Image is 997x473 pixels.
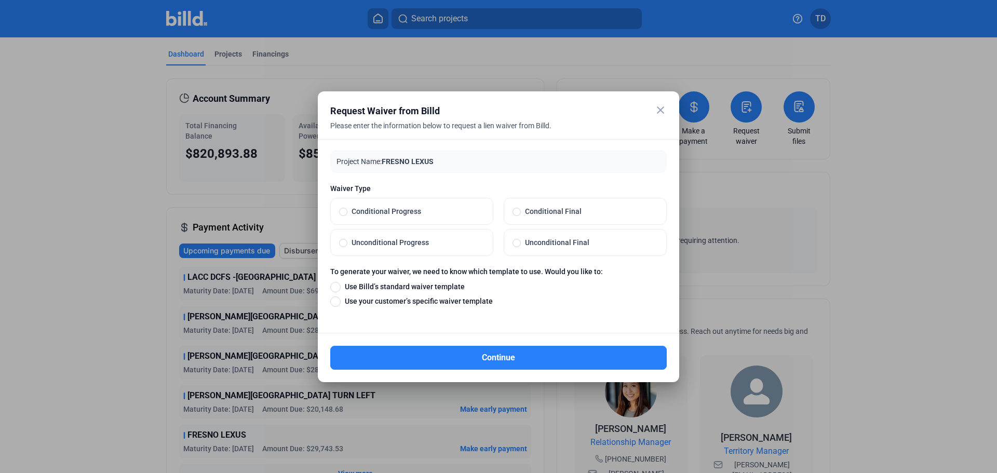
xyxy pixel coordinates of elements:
[330,104,641,118] div: Request Waiver from Billd
[654,104,667,116] mat-icon: close
[330,266,667,281] label: To generate your waiver, we need to know which template to use. Would you like to:
[336,157,382,166] span: Project Name:
[347,206,484,217] span: Conditional Progress
[521,206,658,217] span: Conditional Final
[341,296,493,306] span: Use your customer’s specific waiver template
[382,157,434,166] span: FRESNO LEXUS
[330,120,641,143] div: Please enter the information below to request a lien waiver from Billd.
[521,237,658,248] span: Unconditional Final
[330,346,667,370] button: Continue
[341,281,465,292] span: Use Billd’s standard waiver template
[330,183,667,194] span: Waiver Type
[347,237,484,248] span: Unconditional Progress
